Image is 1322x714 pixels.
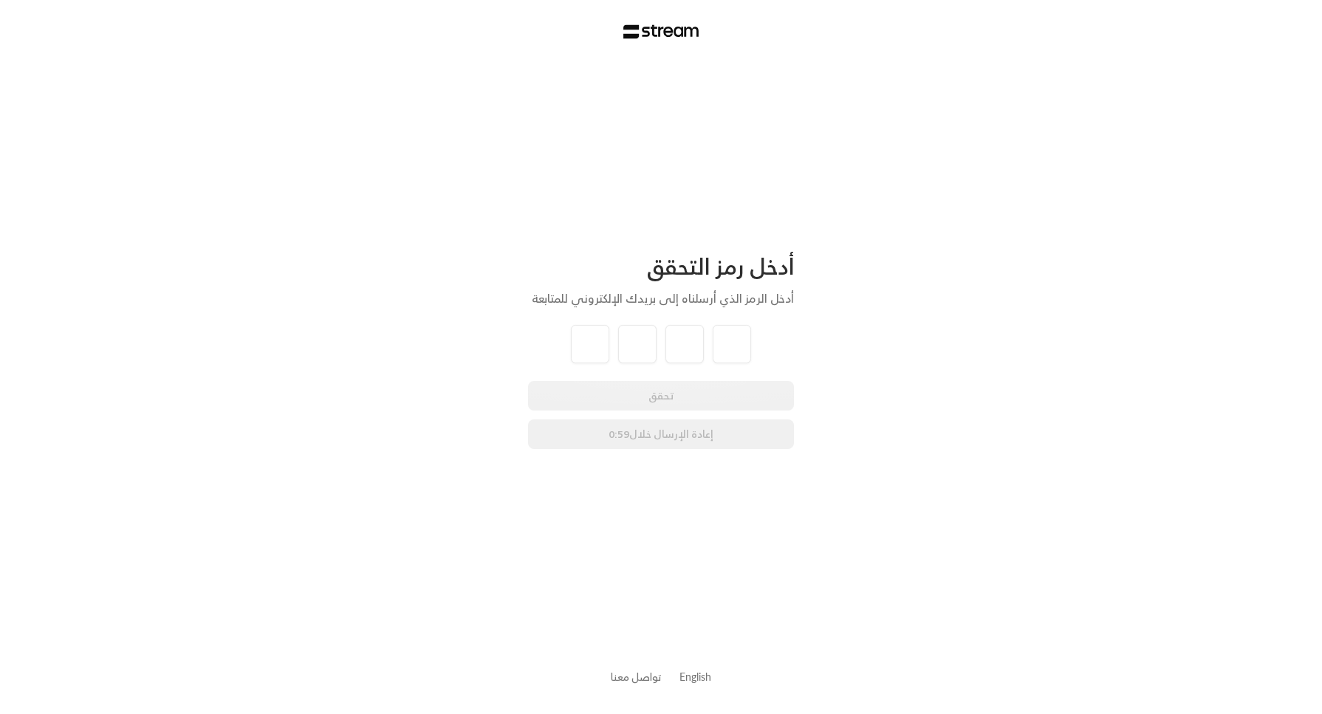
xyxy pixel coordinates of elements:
[528,253,794,281] div: أدخل رمز التحقق
[611,667,662,686] a: تواصل معنا
[611,669,662,684] button: تواصل معنا
[679,663,711,690] a: English
[528,289,794,307] div: أدخل الرمز الذي أرسلناه إلى بريدك الإلكتروني للمتابعة
[623,24,699,39] img: Stream Logo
